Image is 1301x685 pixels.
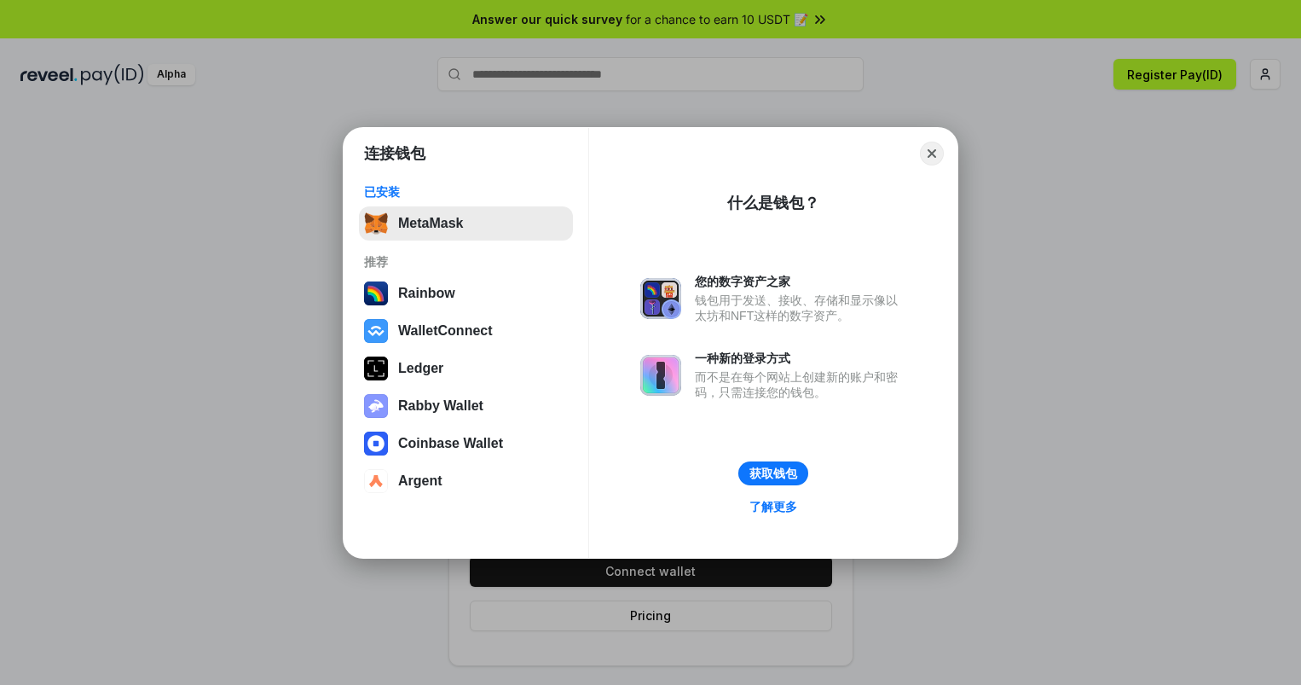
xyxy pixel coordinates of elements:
div: 什么是钱包？ [727,193,819,213]
img: svg+xml,%3Csvg%20xmlns%3D%22http%3A%2F%2Fwww.w3.org%2F2000%2Fsvg%22%20fill%3D%22none%22%20viewBox... [640,278,681,319]
img: svg+xml,%3Csvg%20width%3D%22120%22%20height%3D%22120%22%20viewBox%3D%220%200%20120%20120%22%20fil... [364,282,388,305]
div: 您的数字资产之家 [695,274,906,289]
h1: 连接钱包 [364,143,425,164]
img: svg+xml,%3Csvg%20width%3D%2228%22%20height%3D%2228%22%20viewBox%3D%220%200%2028%2028%22%20fill%3D... [364,469,388,493]
div: Rainbow [398,286,455,301]
button: 获取钱包 [738,462,808,485]
div: MetaMask [398,216,463,231]
div: 已安装 [364,184,568,200]
img: svg+xml,%3Csvg%20fill%3D%22none%22%20height%3D%2233%22%20viewBox%3D%220%200%2035%2033%22%20width%... [364,212,388,235]
div: 了解更多 [749,499,797,514]
button: Ledger [359,351,573,386]
button: Close [920,142,944,165]
img: svg+xml,%3Csvg%20xmlns%3D%22http%3A%2F%2Fwww.w3.org%2F2000%2Fsvg%22%20fill%3D%22none%22%20viewBox... [640,355,681,396]
a: 了解更多 [739,496,807,518]
div: Coinbase Wallet [398,436,503,451]
button: Rabby Wallet [359,389,573,423]
div: 一种新的登录方式 [695,351,906,366]
img: svg+xml,%3Csvg%20xmlns%3D%22http%3A%2F%2Fwww.w3.org%2F2000%2Fsvg%22%20fill%3D%22none%22%20viewBox... [364,394,388,418]
button: WalletConnect [359,314,573,348]
div: 获取钱包 [749,466,797,481]
div: 钱包用于发送、接收、存储和显示像以太坊和NFT这样的数字资产。 [695,293,906,323]
div: WalletConnect [398,323,493,339]
button: MetaMask [359,206,573,241]
button: Argent [359,464,573,498]
div: Rabby Wallet [398,398,483,414]
img: svg+xml,%3Csvg%20xmlns%3D%22http%3A%2F%2Fwww.w3.org%2F2000%2Fsvg%22%20width%3D%2228%22%20height%3... [364,357,388,380]
button: Coinbase Wallet [359,427,573,461]
img: svg+xml,%3Csvg%20width%3D%2228%22%20height%3D%2228%22%20viewBox%3D%220%200%2028%2028%22%20fill%3D... [364,319,388,343]
button: Rainbow [359,276,573,311]
div: Argent [398,473,442,489]
div: Ledger [398,361,443,376]
div: 而不是在每个网站上创建新的账户和密码，只需连接您的钱包。 [695,369,906,400]
div: 推荐 [364,254,568,270]
img: svg+xml,%3Csvg%20width%3D%2228%22%20height%3D%2228%22%20viewBox%3D%220%200%2028%2028%22%20fill%3D... [364,432,388,456]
